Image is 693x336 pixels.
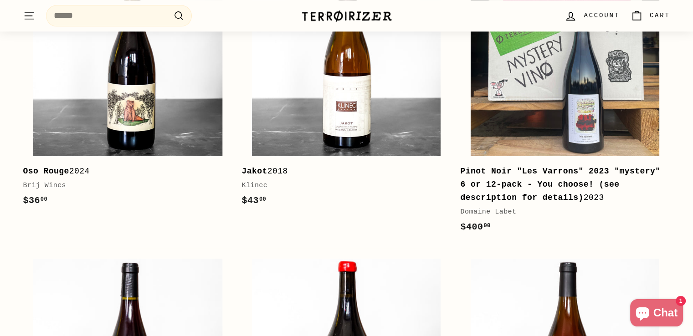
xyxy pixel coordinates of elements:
span: Account [584,10,619,20]
a: Account [559,2,625,29]
div: Brij Wines [23,180,224,191]
span: Cart [650,10,670,20]
span: $400 [460,222,490,232]
div: 2018 [241,165,442,178]
a: Cart [625,2,676,29]
b: Oso Rouge [23,167,69,176]
inbox-online-store-chat: Shopify online store chat [627,299,686,329]
b: Jakot [241,167,267,176]
b: Pinot Noir "Les Varrons" 2023 "mystery" 6 or 12-pack - You choose! (see description for details) [460,167,660,202]
span: $36 [23,195,48,206]
span: $43 [241,195,266,206]
div: Domaine Labet [460,207,661,218]
div: 2024 [23,165,224,178]
sup: 00 [483,223,490,229]
div: Klinec [241,180,442,191]
sup: 00 [259,196,266,203]
sup: 00 [41,196,47,203]
div: 2023 [460,165,661,204]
